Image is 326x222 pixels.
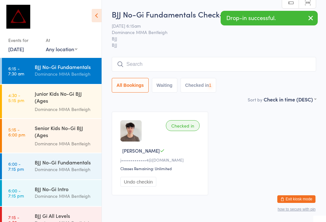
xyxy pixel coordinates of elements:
button: All Bookings [112,78,149,93]
button: Exit kiosk mode [277,195,315,203]
img: image1674257019.png [120,120,142,142]
a: 6:15 -7:30 amBJJ No-Gi FundamentalsDominance MMA Bentleigh [2,58,102,84]
div: Dominance MMA Bentleigh [35,192,96,200]
div: Checked in [166,120,200,131]
time: 6:00 - 7:15 pm [8,161,24,171]
div: Dominance MMA Bentleigh [35,166,96,173]
time: 5:15 - 6:00 pm [8,127,25,137]
div: BJJ No-Gi Intro [35,185,96,192]
a: 5:15 -6:00 pmSenior Kids No-Gi BJJ (Ages [DEMOGRAPHIC_DATA])Dominance MMA Bentleigh [2,119,102,153]
button: how to secure with pin [278,207,315,212]
time: 6:00 - 7:15 pm [8,188,24,198]
div: Dominance MMA Bentleigh [35,140,96,147]
span: Dominance MMA Bentleigh [112,29,306,35]
span: [PERSON_NAME] [122,147,160,154]
div: At [46,35,77,45]
div: BJJ No-Gi Fundamentals [35,159,96,166]
span: BJJ [112,35,306,42]
a: 4:30 -5:15 pmJunior Kids No-Gi BJJ (Ages [DEMOGRAPHIC_DATA])Dominance MMA Bentleigh [2,85,102,118]
button: Checked in1 [181,78,216,93]
button: Undo checkin [120,177,156,187]
button: Waiting [152,78,177,93]
div: Dominance MMA Bentleigh [35,70,96,78]
div: j•••••••••••••4@[DOMAIN_NAME] [120,157,202,163]
a: 6:00 -7:15 pmBJJ No-Gi FundamentalsDominance MMA Bentleigh [2,153,102,179]
div: Classes Remaining: Unlimited [120,166,202,171]
img: Dominance MMA Bentleigh [6,5,30,29]
h2: BJJ No-Gi Fundamentals Check-in [112,9,316,19]
span: [DATE] 6:15am [112,23,306,29]
div: Check in time (DESC) [264,96,316,103]
div: 1 [209,83,211,88]
div: Dominance MMA Bentleigh [35,106,96,113]
span: BJJ [112,42,316,48]
label: Sort by [248,96,262,103]
div: Senior Kids No-Gi BJJ (Ages [DEMOGRAPHIC_DATA]) [35,124,96,140]
div: Any location [46,45,77,52]
div: Events for [8,35,39,45]
div: BJJ No-Gi Fundamentals [35,63,96,70]
a: 6:00 -7:15 pmBJJ No-Gi IntroDominance MMA Bentleigh [2,180,102,206]
input: Search [112,57,316,72]
a: [DATE] [8,45,24,52]
div: BJJ Gi All Levels [35,212,96,219]
time: 4:30 - 5:15 pm [8,93,24,103]
time: 6:15 - 7:30 am [8,66,24,76]
div: Junior Kids No-Gi BJJ (Ages [DEMOGRAPHIC_DATA]) [35,90,96,106]
div: Drop-in successful. [221,11,318,25]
